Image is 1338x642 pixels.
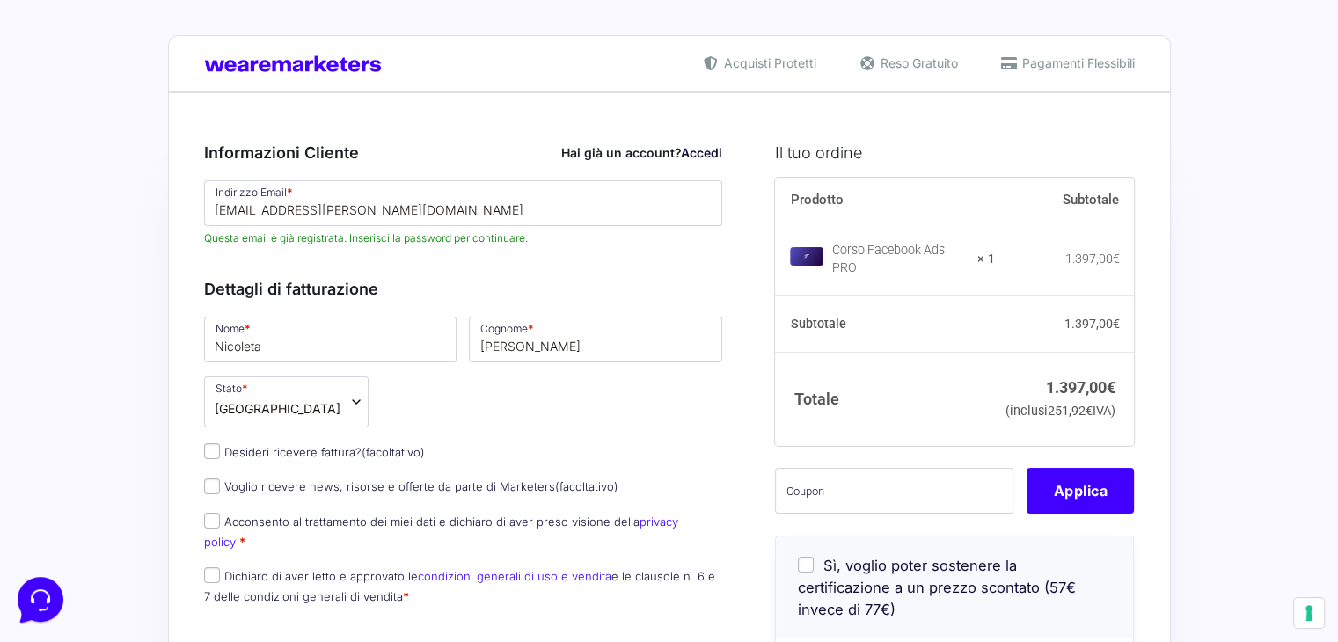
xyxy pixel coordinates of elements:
h3: Informazioni Cliente [204,141,723,164]
div: Hai già un account? [561,143,722,162]
span: € [1112,317,1119,331]
span: Stato [204,376,369,427]
input: Indirizzo Email * [204,180,723,226]
a: Accedi [681,145,722,160]
p: Aiuto [271,505,296,521]
bdi: 1.397,00 [1064,252,1119,266]
button: Applica [1027,468,1134,514]
label: Voglio ricevere news, risorse e offerte da parte di Marketers [204,479,618,493]
input: Desideri ricevere fattura?(facoltativo) [204,443,220,459]
input: Cerca un articolo... [40,256,288,274]
h2: Ciao da Marketers 👋 [14,14,296,42]
button: Home [14,480,122,521]
button: Messaggi [122,480,230,521]
img: dark [28,98,63,134]
img: Corso Facebook Ads PRO [790,247,823,266]
input: Dichiaro di aver letto e approvato lecondizioni generali di uso e venditae le clausole n. 6 e 7 d... [204,567,220,583]
p: Home [53,505,83,521]
span: € [1112,252,1119,266]
input: Coupon [775,468,1013,514]
span: Le tue conversazioni [28,70,150,84]
span: Inizia una conversazione [114,158,260,172]
h3: Il tuo ordine [775,141,1134,164]
span: Reso Gratuito [876,54,958,72]
span: Sì, voglio poter sostenere la certificazione a un prezzo scontato (57€ invece di 77€) [798,557,1076,618]
button: Aiuto [230,480,338,521]
th: Totale [775,352,994,446]
button: Le tue preferenze relative al consenso per le tecnologie di tracciamento [1294,598,1324,628]
input: Sì, voglio poter sostenere la certificazione a un prezzo scontato (57€ invece di 77€) [798,557,814,573]
span: Questa email è già registrata. Inserisci la password per continuare. [204,230,723,246]
span: € [1107,378,1115,397]
span: (facoltativo) [555,479,618,493]
p: Messaggi [152,505,200,521]
div: Corso Facebook Ads PRO [832,242,965,277]
label: Desideri ricevere fattura? [204,445,425,459]
span: Acquisti Protetti [720,54,816,72]
th: Prodotto [775,178,994,223]
iframe: Customerly Messenger Launcher [14,573,67,626]
span: Italia [215,399,340,418]
button: Inizia una conversazione [28,148,324,183]
span: Trova una risposta [28,218,137,232]
span: Pagamenti Flessibili [1018,54,1135,72]
a: Apri Centro Assistenza [187,218,324,232]
small: (inclusi IVA) [1005,404,1115,419]
input: Voglio ricevere news, risorse e offerte da parte di Marketers(facoltativo) [204,478,220,494]
input: Acconsento al trattamento dei miei dati e dichiaro di aver preso visione dellaprivacy policy [204,513,220,529]
span: € [1086,404,1093,419]
bdi: 1.397,00 [1064,317,1119,331]
input: Nome * [204,317,457,362]
th: Subtotale [995,178,1135,223]
a: condizioni generali di uso e vendita [418,569,611,583]
h3: Dettagli di fatturazione [204,277,723,301]
span: (facoltativo) [362,445,425,459]
label: Acconsento al trattamento dei miei dati e dichiaro di aver preso visione della [204,514,678,549]
img: dark [84,98,120,134]
bdi: 1.397,00 [1046,378,1115,397]
th: Subtotale [775,296,994,353]
span: 251,92 [1048,404,1093,419]
label: Dichiaro di aver letto e approvato le e le clausole n. 6 e 7 delle condizioni generali di vendita [204,569,715,603]
strong: × 1 [977,251,995,268]
img: dark [56,98,91,134]
input: Cognome * [469,317,722,362]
